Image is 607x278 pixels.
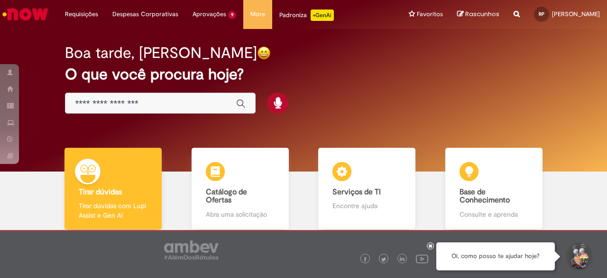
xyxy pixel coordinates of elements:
[65,66,542,83] h2: O que você procura hoje?
[539,11,544,17] span: RP
[257,46,271,60] img: happy-face.png
[460,187,510,205] b: Base de Conhecimento
[381,257,386,262] img: logo_footer_twitter.png
[164,240,219,259] img: logo_footer_ambev_rotulo_gray.png
[50,148,177,230] a: Tirar dúvidas Tirar dúvidas com Lupi Assist e Gen Ai
[228,11,236,19] span: 9
[436,242,555,270] div: Oi, como posso te ajudar hoje?
[279,10,334,21] div: Padroniza
[332,201,401,211] p: Encontre ajuda
[79,187,122,197] b: Tirar dúvidas
[363,257,368,262] img: logo_footer_facebook.png
[416,252,428,265] img: logo_footer_youtube.png
[193,10,226,19] span: Aprovações
[206,210,275,219] p: Abra uma solicitação
[1,5,50,24] img: ServiceNow
[417,10,443,19] span: Favoritos
[431,148,558,230] a: Base de Conhecimento Consulte e aprenda
[465,10,499,19] span: Rascunhos
[65,10,98,19] span: Requisições
[177,148,304,230] a: Catálogo de Ofertas Abra uma solicitação
[206,187,247,205] b: Catálogo de Ofertas
[65,45,257,61] h2: Boa tarde, [PERSON_NAME]
[400,257,405,262] img: logo_footer_linkedin.png
[79,201,147,220] p: Tirar dúvidas com Lupi Assist e Gen Ai
[311,10,334,21] p: +GenAi
[457,10,499,19] a: Rascunhos
[332,187,381,197] b: Serviços de TI
[564,242,593,271] button: Iniciar Conversa de Suporte
[250,10,265,19] span: More
[552,10,600,18] span: [PERSON_NAME]
[112,10,178,19] span: Despesas Corporativas
[303,148,431,230] a: Serviços de TI Encontre ajuda
[460,210,528,219] p: Consulte e aprenda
